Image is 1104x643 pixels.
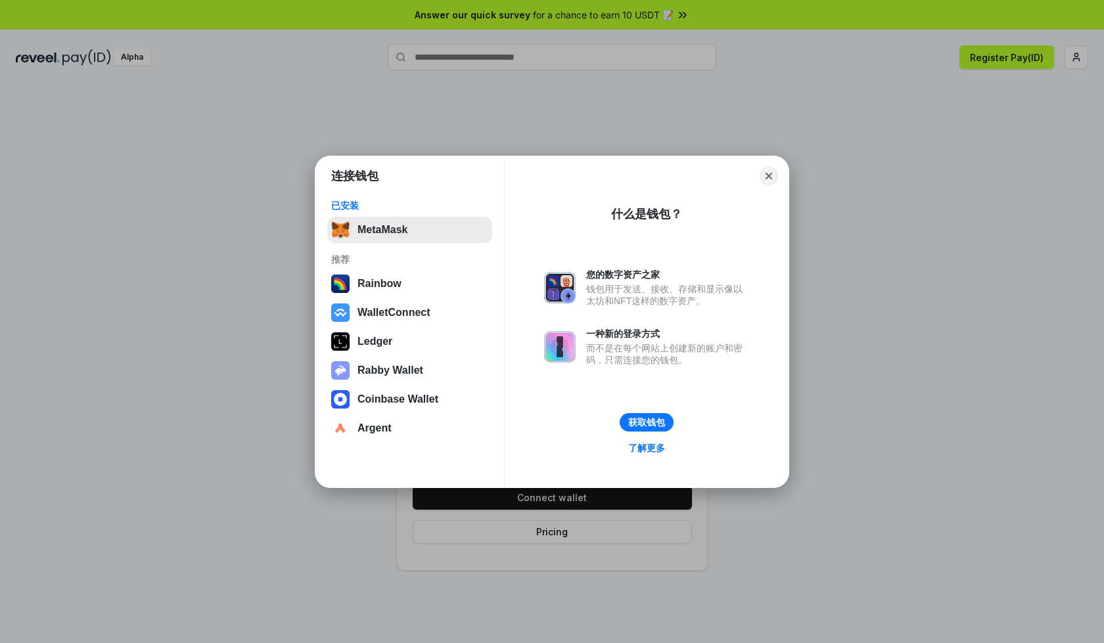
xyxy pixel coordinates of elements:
[327,299,492,326] button: WalletConnect
[357,422,392,434] div: Argent
[331,419,350,437] img: svg+xml,%3Csvg%20width%3D%2228%22%20height%3D%2228%22%20viewBox%3D%220%200%2028%2028%22%20fill%3D...
[620,413,674,432] button: 获取钱包
[628,416,665,428] div: 获取钱包
[586,342,749,366] div: 而不是在每个网站上创建新的账户和密码，只需连接您的钱包。
[331,275,350,293] img: svg+xml,%3Csvg%20width%3D%22120%22%20height%3D%22120%22%20viewBox%3D%220%200%20120%20120%22%20fil...
[357,336,392,347] div: Ledger
[327,415,492,441] button: Argent
[331,332,350,351] img: svg+xml,%3Csvg%20xmlns%3D%22http%3A%2F%2Fwww.w3.org%2F2000%2Fsvg%22%20width%3D%2228%22%20height%3...
[327,217,492,243] button: MetaMask
[586,283,749,307] div: 钱包用于发送、接收、存储和显示像以太坊和NFT这样的数字资产。
[331,168,379,184] h1: 连接钱包
[327,386,492,412] button: Coinbase Wallet
[331,303,350,322] img: svg+xml,%3Csvg%20width%3D%2228%22%20height%3D%2228%22%20viewBox%3D%220%200%2028%2028%22%20fill%3D...
[357,307,430,319] div: WalletConnect
[327,271,492,297] button: Rainbow
[760,167,778,185] button: Close
[331,254,488,265] div: 推荐
[620,439,673,456] a: 了解更多
[331,361,350,380] img: svg+xml,%3Csvg%20xmlns%3D%22http%3A%2F%2Fwww.w3.org%2F2000%2Fsvg%22%20fill%3D%22none%22%20viewBox...
[331,221,350,239] img: svg+xml,%3Csvg%20fill%3D%22none%22%20height%3D%2233%22%20viewBox%3D%220%200%2035%2033%22%20width%...
[611,206,682,222] div: 什么是钱包？
[357,393,438,405] div: Coinbase Wallet
[357,365,423,376] div: Rabby Wallet
[544,272,576,303] img: svg+xml,%3Csvg%20xmlns%3D%22http%3A%2F%2Fwww.w3.org%2F2000%2Fsvg%22%20fill%3D%22none%22%20viewBox...
[586,269,749,280] div: 您的数字资产之家
[586,328,749,340] div: 一种新的登录方式
[327,357,492,384] button: Rabby Wallet
[327,328,492,355] button: Ledger
[331,390,350,409] img: svg+xml,%3Csvg%20width%3D%2228%22%20height%3D%2228%22%20viewBox%3D%220%200%2028%2028%22%20fill%3D...
[357,224,407,236] div: MetaMask
[331,200,488,211] div: 已安装
[357,278,402,290] div: Rainbow
[628,442,665,454] div: 了解更多
[544,331,576,363] img: svg+xml,%3Csvg%20xmlns%3D%22http%3A%2F%2Fwww.w3.org%2F2000%2Fsvg%22%20fill%3D%22none%22%20viewBox...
